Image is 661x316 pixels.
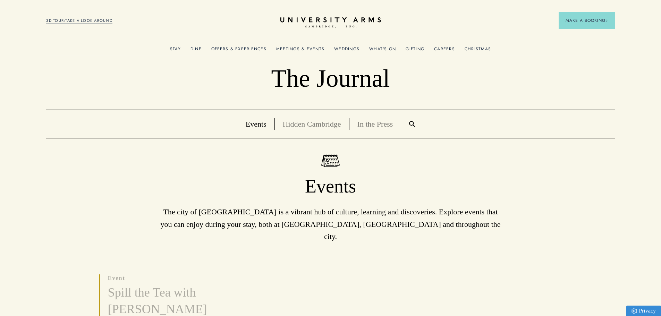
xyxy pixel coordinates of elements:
h1: Events [46,175,615,198]
a: In the Press [357,120,393,128]
p: The city of [GEOGRAPHIC_DATA] is a vibrant hub of culture, learning and discoveries. Explore even... [157,206,504,242]
p: event [108,274,267,282]
img: Search [409,121,415,127]
a: 3D TOUR:TAKE A LOOK AROUND [46,18,112,24]
a: Careers [434,46,455,55]
a: Hidden Cambridge [283,120,341,128]
a: Dine [190,46,202,55]
a: Christmas [465,46,491,55]
a: Offers & Experiences [211,46,266,55]
a: Search [401,121,423,127]
img: Privacy [632,308,637,314]
img: Events [321,154,340,167]
img: Arrow icon [605,19,608,22]
a: Meetings & Events [276,46,324,55]
a: Privacy [626,306,661,316]
a: Home [280,17,381,28]
a: What's On [369,46,396,55]
button: Make a BookingArrow icon [559,12,615,29]
span: Make a Booking [566,17,608,24]
p: The Journal [46,64,615,94]
a: Events [246,120,266,128]
a: Stay [170,46,181,55]
a: Weddings [334,46,359,55]
a: Gifting [406,46,424,55]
